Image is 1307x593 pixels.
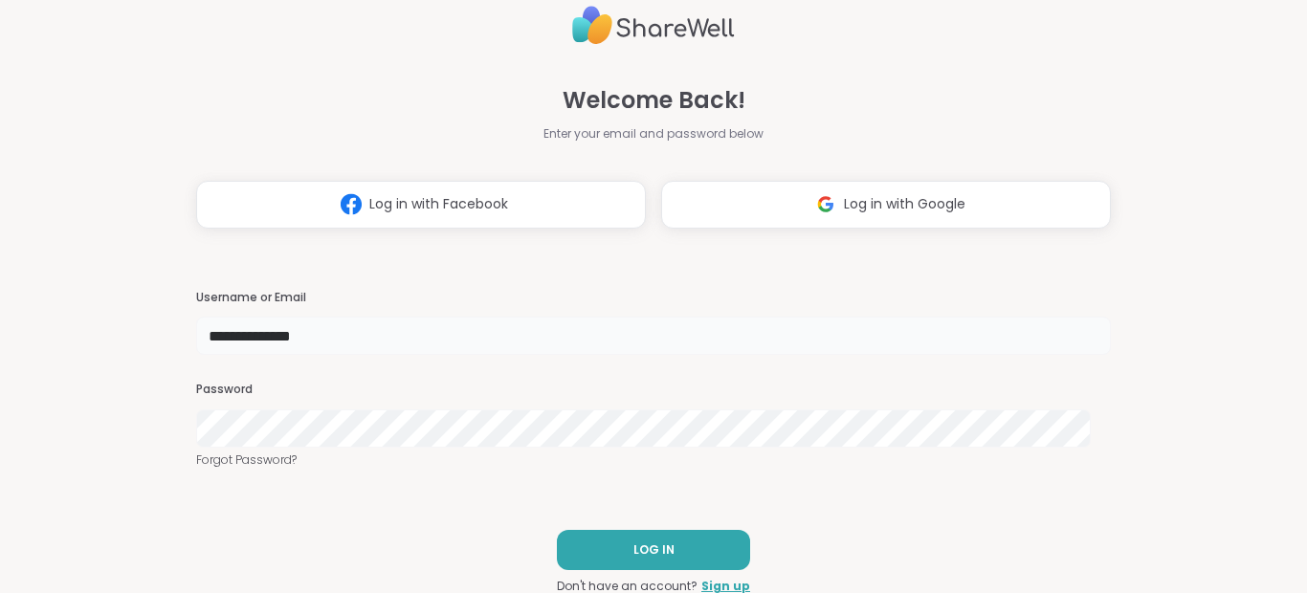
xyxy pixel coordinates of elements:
[196,451,1111,469] a: Forgot Password?
[844,194,965,214] span: Log in with Google
[543,125,764,143] span: Enter your email and password below
[196,382,1111,398] h3: Password
[808,187,844,222] img: ShareWell Logomark
[369,194,508,214] span: Log in with Facebook
[661,181,1111,229] button: Log in with Google
[563,83,745,118] span: Welcome Back!
[333,187,369,222] img: ShareWell Logomark
[196,181,646,229] button: Log in with Facebook
[633,541,675,559] span: LOG IN
[196,290,1111,306] h3: Username or Email
[557,530,750,570] button: LOG IN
